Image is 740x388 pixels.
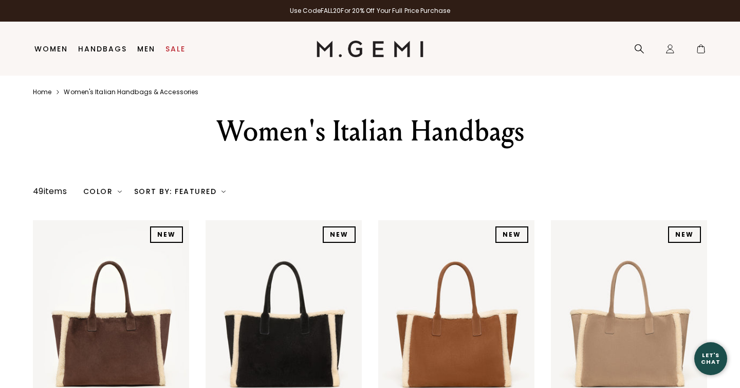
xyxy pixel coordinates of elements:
[33,185,67,198] div: 49 items
[192,113,548,150] div: Women's Italian Handbags
[694,352,727,365] div: Let's Chat
[150,226,183,243] div: NEW
[321,6,341,15] strong: FALL20
[668,226,701,243] div: NEW
[323,226,356,243] div: NEW
[118,189,122,193] img: chevron-down.svg
[64,88,198,96] a: Women's italian handbags & accessories
[221,189,226,193] img: chevron-down.svg
[495,226,528,243] div: NEW
[34,45,68,53] a: Women
[134,187,226,196] div: Sort By: Featured
[137,45,155,53] a: Men
[165,45,186,53] a: Sale
[317,41,424,57] img: M.Gemi
[83,187,122,196] div: Color
[33,88,51,96] a: Home
[78,45,127,53] a: Handbags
